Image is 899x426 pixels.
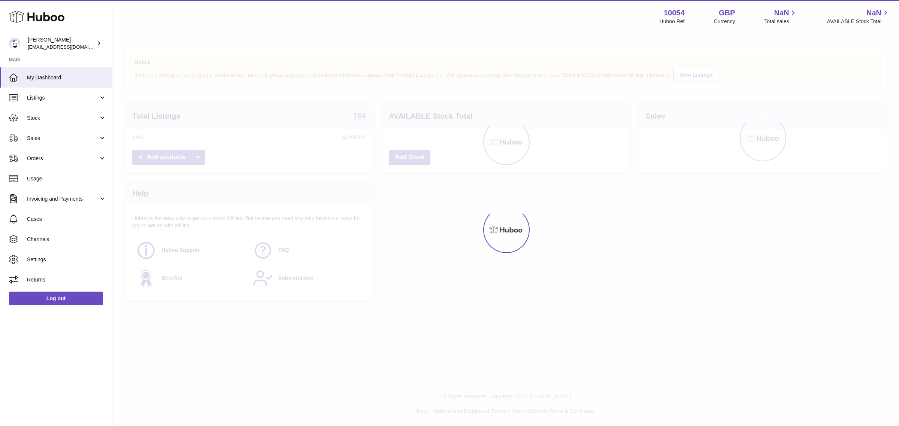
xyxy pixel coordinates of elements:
span: [EMAIL_ADDRESS][DOMAIN_NAME] [28,44,110,50]
img: internalAdmin-10054@internal.huboo.com [9,38,20,49]
div: Currency [714,18,735,25]
strong: 10054 [664,8,685,18]
span: Settings [27,256,106,263]
span: Total sales [764,18,797,25]
span: Returns [27,276,106,283]
span: Invoicing and Payments [27,195,99,203]
div: [PERSON_NAME] [28,36,95,51]
a: Log out [9,292,103,305]
a: NaN Total sales [764,8,797,25]
span: NaN [774,8,789,18]
strong: GBP [719,8,735,18]
span: Channels [27,236,106,243]
span: Orders [27,155,99,162]
span: Usage [27,175,106,182]
span: Cases [27,216,106,223]
span: Sales [27,135,99,142]
span: NaN [866,8,881,18]
span: Listings [27,94,99,101]
a: NaN AVAILABLE Stock Total [827,8,890,25]
span: AVAILABLE Stock Total [827,18,890,25]
div: Huboo Ref [660,18,685,25]
span: My Dashboard [27,74,106,81]
span: Stock [27,115,99,122]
